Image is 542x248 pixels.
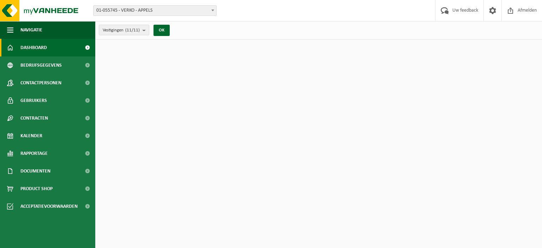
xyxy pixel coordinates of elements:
span: Contactpersonen [20,74,61,92]
span: Acceptatievoorwaarden [20,198,78,215]
button: OK [153,25,170,36]
span: 01-055745 - VERKO - APPELS [93,5,217,16]
button: Vestigingen(11/11) [99,25,149,35]
span: Bedrijfsgegevens [20,56,62,74]
span: Contracten [20,109,48,127]
span: Gebruikers [20,92,47,109]
span: Rapportage [20,145,48,162]
span: Vestigingen [103,25,140,36]
span: Dashboard [20,39,47,56]
span: Product Shop [20,180,53,198]
span: Kalender [20,127,42,145]
span: Navigatie [20,21,42,39]
span: 01-055745 - VERKO - APPELS [94,6,216,16]
span: Documenten [20,162,50,180]
count: (11/11) [125,28,140,32]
